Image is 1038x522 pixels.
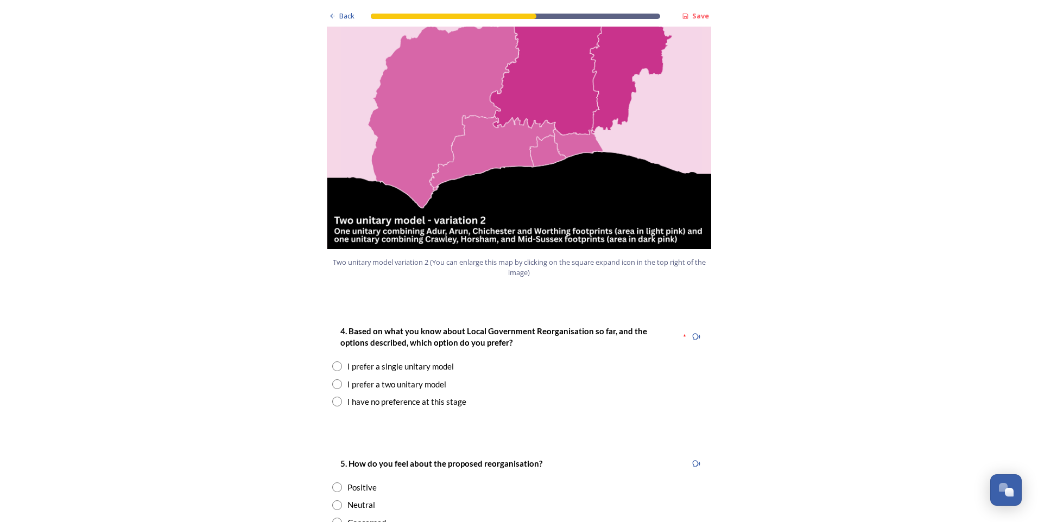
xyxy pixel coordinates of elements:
div: Positive [347,481,377,494]
div: I prefer a single unitary model [347,360,454,373]
button: Open Chat [990,474,1022,506]
div: I prefer a two unitary model [347,378,446,391]
span: Back [339,11,355,21]
span: Two unitary model variation 2 (You can enlarge this map by clicking on the square expand icon in ... [332,257,706,278]
strong: Save [692,11,709,21]
strong: 4. Based on what you know about Local Government Reorganisation so far, and the options described... [340,326,649,347]
strong: 5. How do you feel about the proposed reorganisation? [340,459,542,468]
div: I have no preference at this stage [347,396,466,408]
div: Neutral [347,499,375,511]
